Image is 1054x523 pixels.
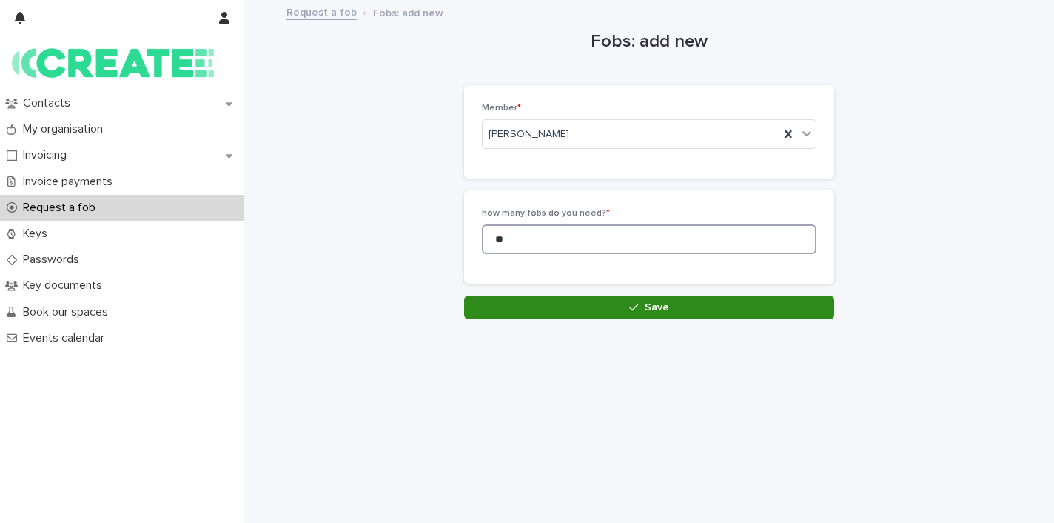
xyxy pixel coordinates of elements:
h1: Fobs: add new [464,31,834,53]
p: Events calendar [17,331,116,345]
span: [PERSON_NAME] [489,127,569,142]
p: Passwords [17,253,91,267]
p: Invoice payments [17,175,124,189]
p: My organisation [17,122,115,136]
img: 7dzdpgKcRNil3lLtYiyj [12,48,214,78]
p: Book our spaces [17,305,120,319]
p: Key documents [17,279,114,293]
p: Fobs: add new [373,4,443,20]
span: Save [645,302,669,313]
span: how many fobs do you need? [482,209,610,218]
p: Request a fob [17,201,107,215]
p: Contacts [17,96,82,110]
p: Keys [17,227,59,241]
button: Save [464,296,834,319]
span: Member [482,104,521,113]
a: Request a fob [286,3,357,20]
p: Invoicing [17,148,78,162]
